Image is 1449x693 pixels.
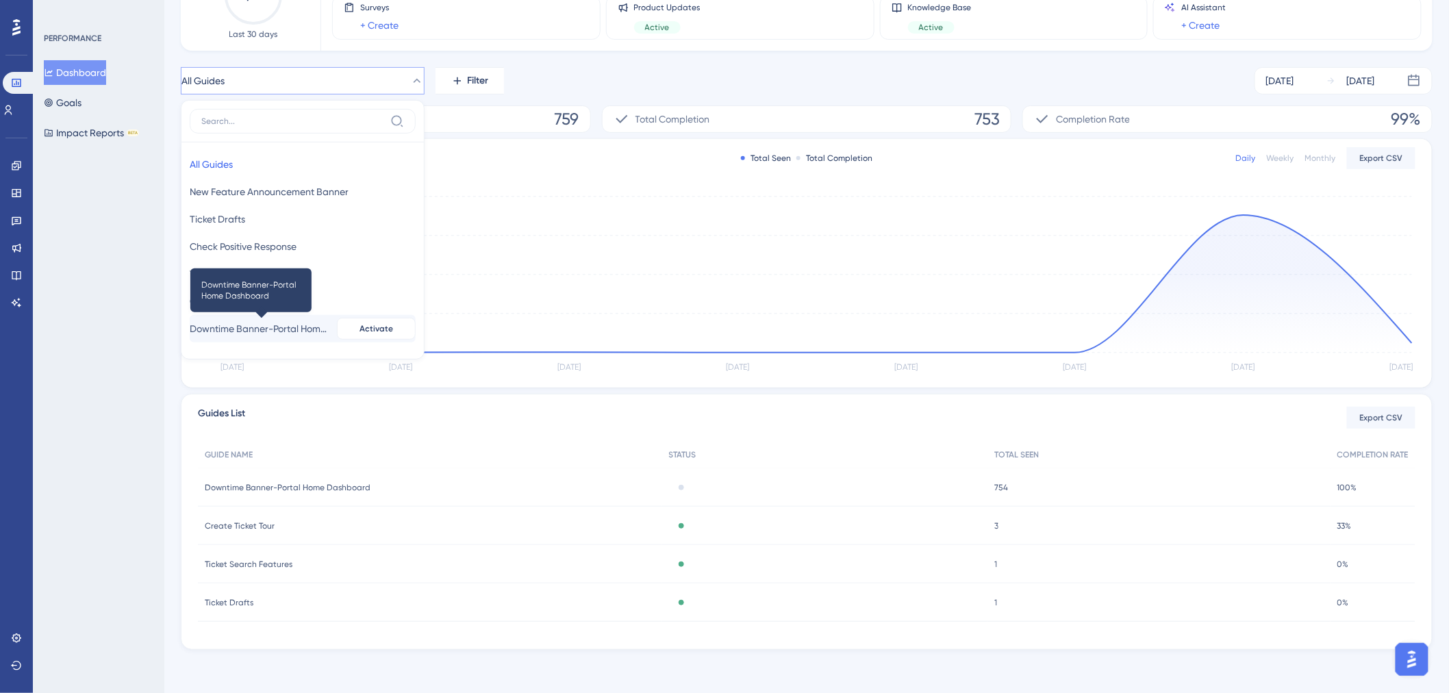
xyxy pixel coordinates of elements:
button: Export CSV [1347,147,1415,169]
span: Active [645,22,670,33]
span: 753 [974,108,1000,130]
span: Create Ticket Tour [205,520,275,531]
tspan: [DATE] [726,363,749,373]
button: New Feature Announcement Banner [190,178,416,205]
span: 3 [994,520,998,531]
span: Downtime Banner-Portal Home Dashboard [190,320,331,337]
span: Check Positive Response [190,238,297,255]
span: COMPLETION RATE [1337,449,1409,460]
tspan: [DATE] [557,363,581,373]
span: Ticket Search Features [190,266,290,282]
a: + Create [360,17,399,34]
tspan: [DATE] [1063,363,1087,373]
button: Ticket Drafts [190,205,416,233]
button: Goals [44,90,81,115]
span: Create Ticket Tour [190,293,270,310]
span: Export CSV [1360,153,1403,164]
button: Ticket Search Features [190,260,416,288]
span: AI Assistant [1181,2,1226,13]
iframe: UserGuiding AI Assistant Launcher [1391,639,1433,680]
div: Total Seen [741,153,791,164]
button: Impact ReportsBETA [44,121,139,145]
span: 754 [994,482,1008,493]
span: Ticket Drafts [205,597,253,608]
span: Filter [468,73,489,89]
span: Active [919,22,944,33]
span: Knowledge Base [908,2,972,13]
button: Check Positive Response [190,233,416,260]
span: Last 30 days [229,29,278,40]
span: New Feature Announcement Banner [190,184,349,200]
span: 1 [994,559,997,570]
span: Guides List [198,405,245,430]
span: Downtime Banner-Portal Home Dashboard [205,482,370,493]
span: 33% [1337,520,1352,531]
span: 0% [1337,597,1349,608]
tspan: [DATE] [895,363,918,373]
span: TOTAL SEEN [994,449,1039,460]
span: All Guides [190,156,233,173]
div: PERFORMANCE [44,33,101,44]
span: 759 [555,108,579,130]
span: 0% [1337,559,1349,570]
span: Activate [360,323,393,334]
input: Search... [201,116,385,127]
button: Filter [436,67,504,94]
button: All Guides [181,67,425,94]
span: Downtime Banner-Portal Home Dashboard [201,279,301,301]
span: Total Completion [635,111,710,127]
span: Product Updates [634,2,701,13]
button: Downtime Banner-Portal Home DashboardDowntime Banner-Portal Home DashboardActivate [190,315,416,342]
a: + Create [1181,17,1220,34]
span: Ticket Drafts [190,211,245,227]
tspan: [DATE] [1232,363,1255,373]
button: Dashboard [44,60,106,85]
tspan: [DATE] [1389,363,1413,373]
tspan: [DATE] [389,363,412,373]
span: Export CSV [1360,412,1403,423]
span: 100% [1337,482,1357,493]
span: Completion Rate [1056,111,1130,127]
div: Weekly [1267,153,1294,164]
div: Monthly [1305,153,1336,164]
span: Ticket Search Features [205,559,292,570]
button: Create Ticket Tour [190,288,416,315]
div: BETA [127,129,139,136]
tspan: [DATE] [220,363,244,373]
span: 99% [1391,108,1421,130]
span: All Guides [181,73,225,89]
div: [DATE] [1266,73,1294,89]
span: 1 [994,597,997,608]
span: Surveys [360,2,399,13]
div: [DATE] [1347,73,1375,89]
button: All Guides [190,151,416,178]
button: Export CSV [1347,407,1415,429]
span: STATUS [669,449,696,460]
span: GUIDE NAME [205,449,253,460]
div: Total Completion [796,153,872,164]
div: Daily [1236,153,1256,164]
button: Activate [337,318,416,340]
